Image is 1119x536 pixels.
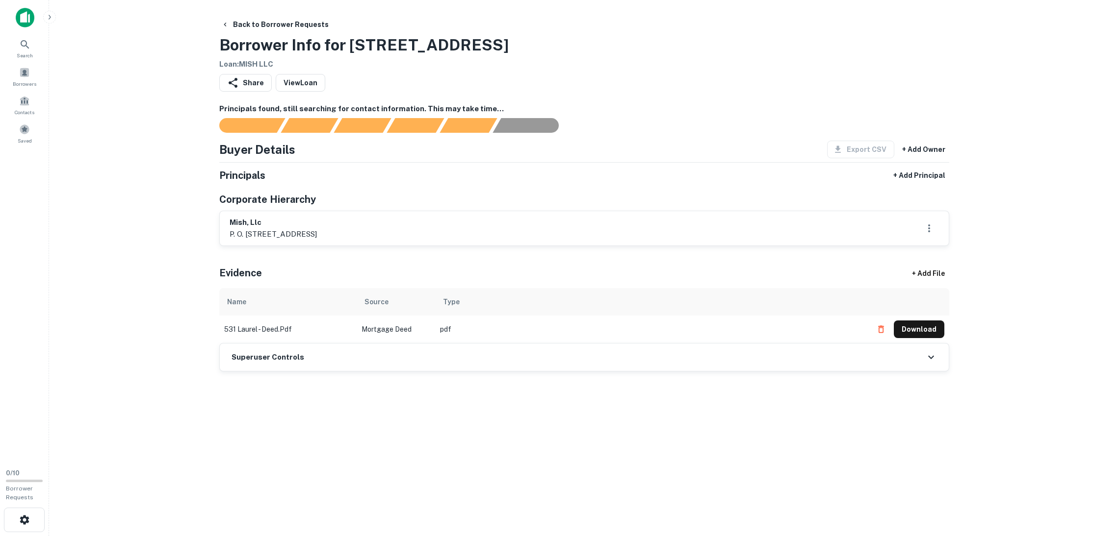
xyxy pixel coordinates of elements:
[232,352,304,363] h6: Superuser Controls
[894,265,963,282] div: + Add File
[3,120,46,146] a: Saved
[230,228,317,240] p: p. o. [STREET_ADDRESS]
[3,92,46,118] a: Contacts
[217,16,333,33] button: Back to Borrower Requests
[440,118,497,133] div: Principals found, still searching for contact information. This may take time...
[15,108,34,116] span: Contacts
[18,137,32,145] span: Saved
[3,63,46,90] a: Borrowers
[281,118,338,133] div: Your request is received and processing...
[889,167,949,184] button: + Add Principal
[3,35,46,61] a: Search
[898,141,949,158] button: + Add Owner
[208,118,281,133] div: Sending borrower request to AI...
[276,74,325,92] a: ViewLoan
[493,118,571,133] div: AI fulfillment process complete.
[894,320,944,338] button: Download
[387,118,444,133] div: Principals found, AI now looking for contact information...
[219,141,295,158] h4: Buyer Details
[219,59,509,70] h6: Loan : MISH LLC
[6,469,20,477] span: 0 / 10
[219,288,949,343] div: scrollable content
[219,103,949,115] h6: Principals found, still searching for contact information. This may take time...
[219,288,357,316] th: Name
[1070,458,1119,505] iframe: Chat Widget
[219,33,509,57] h3: Borrower Info for [STREET_ADDRESS]
[364,296,389,308] div: Source
[17,51,33,59] span: Search
[435,316,867,343] td: pdf
[16,8,34,27] img: capitalize-icon.png
[357,316,435,343] td: Mortgage Deed
[13,80,36,88] span: Borrowers
[872,321,890,337] button: Delete file
[219,74,272,92] button: Share
[219,266,262,280] h5: Evidence
[230,217,317,228] h6: mish, llc
[435,288,867,316] th: Type
[6,485,33,501] span: Borrower Requests
[227,296,246,308] div: Name
[334,118,391,133] div: Documents found, AI parsing details...
[357,288,435,316] th: Source
[219,192,316,207] h5: Corporate Hierarchy
[219,316,357,343] td: 531 laurel - deed.pdf
[443,296,460,308] div: Type
[219,168,265,183] h5: Principals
